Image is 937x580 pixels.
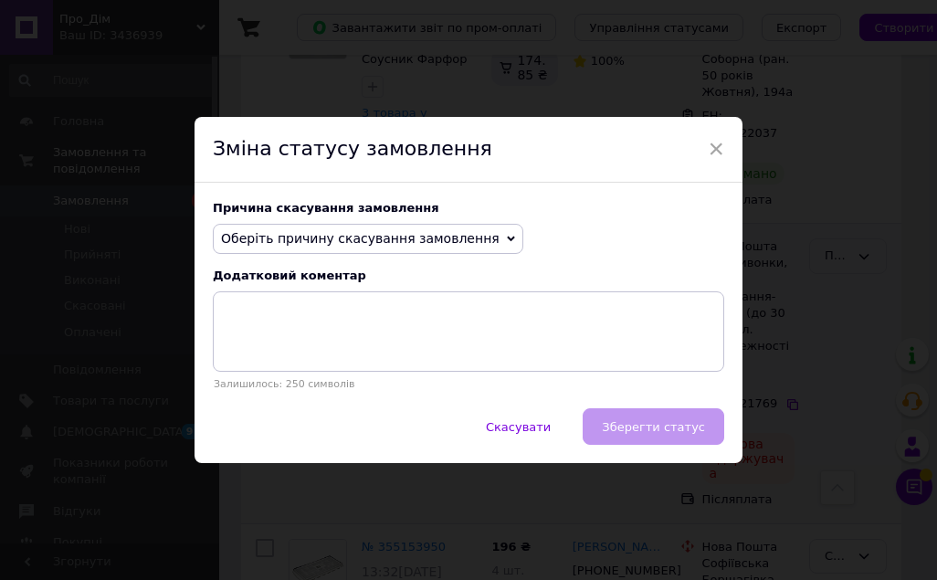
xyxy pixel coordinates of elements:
[195,117,742,183] div: Зміна статусу замовлення
[708,133,724,164] span: ×
[213,378,724,390] p: Залишилось: 250 символів
[221,231,500,246] span: Оберіть причину скасування замовлення
[213,201,724,215] div: Причина скасування замовлення
[213,269,724,282] div: Додатковий коментар
[467,408,570,445] button: Скасувати
[486,420,551,434] span: Скасувати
